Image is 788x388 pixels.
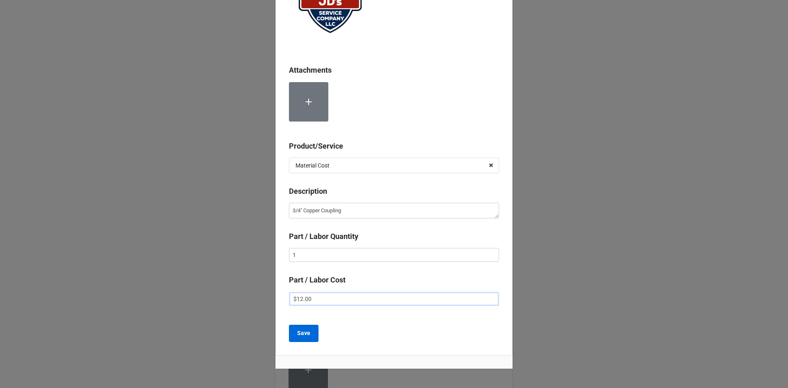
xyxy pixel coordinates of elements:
[289,186,327,197] label: Description
[297,329,310,337] b: Save
[289,64,332,76] label: Attachments
[289,274,346,286] label: Part / Labor Cost
[295,163,330,168] div: Material Cost
[289,203,499,218] textarea: 3/4" Copper Coupling
[289,231,358,242] label: Part / Labor Quantity
[289,140,343,152] label: Product/Service
[289,325,318,342] button: Save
